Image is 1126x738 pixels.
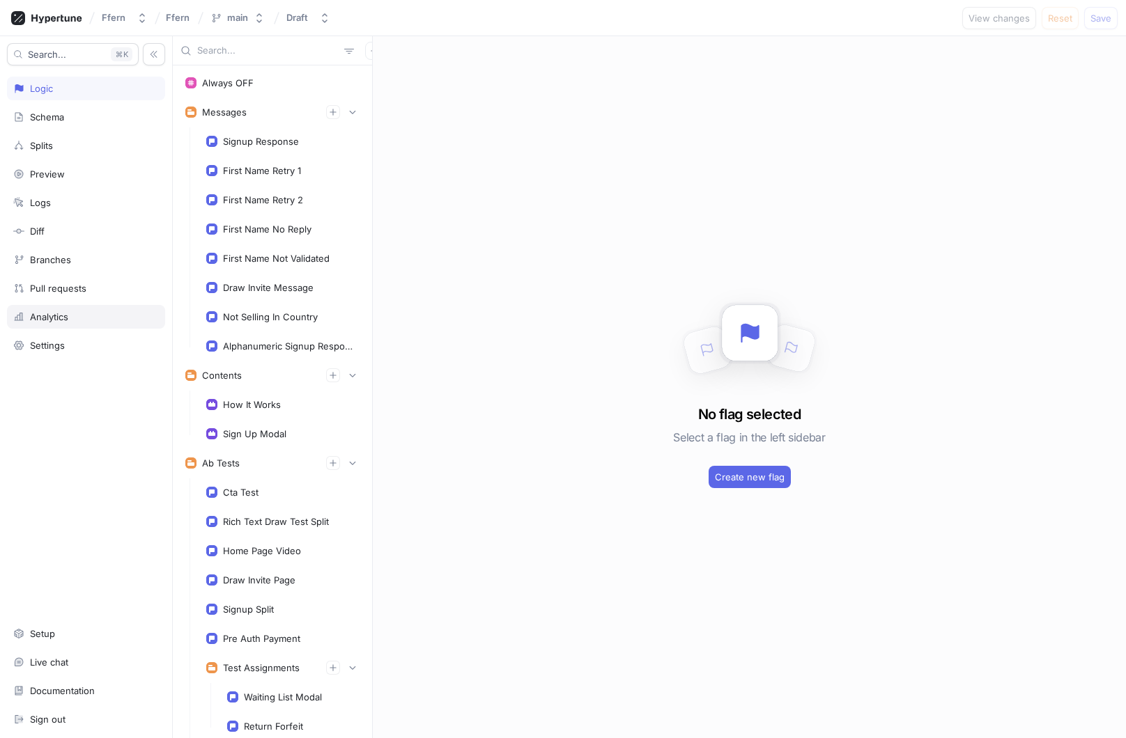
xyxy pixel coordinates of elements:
div: Pull requests [30,283,86,294]
h5: Select a flag in the left sidebar [673,425,825,450]
div: Messages [202,107,247,118]
span: Ffern [166,13,190,22]
div: Home Page Video [223,545,301,556]
div: Branches [30,254,71,265]
div: Waiting List Modal [244,691,322,702]
div: Signup Response [223,136,299,147]
div: Settings [30,340,65,351]
div: First Name Retry 1 [223,165,301,176]
div: Analytics [30,311,68,322]
div: Test Assignments [223,662,300,673]
input: Search... [197,44,339,58]
div: Splits [30,140,53,151]
div: main [227,12,248,24]
button: main [205,6,270,29]
div: Sign Up Modal [223,428,286,439]
div: Draw Invite Message [223,282,314,293]
button: Search...K [7,43,139,65]
div: Ffern [102,12,125,24]
div: First Name Not Validated [223,253,330,264]
div: Logs [30,197,51,208]
div: Signup Split [223,604,274,615]
div: Logic [30,83,53,94]
div: Ab Tests [202,457,240,469]
div: Sign out [30,714,65,725]
div: Documentation [30,685,95,696]
div: Diff [30,226,45,237]
div: Cta Test [223,487,259,498]
button: Reset [1042,7,1079,29]
div: Draw Invite Page [223,574,295,586]
div: Rich Text Draw Test Split [223,516,329,527]
button: Save [1084,7,1118,29]
span: Reset [1048,14,1072,22]
div: K [111,47,132,61]
span: Save [1090,14,1111,22]
div: First Name No Reply [223,223,311,235]
div: Contents [202,370,242,381]
div: Preview [30,168,65,180]
span: Create new flag [715,473,785,481]
button: View changes [962,7,1036,29]
div: Setup [30,628,55,639]
a: Documentation [7,679,165,702]
button: Create new flag [709,466,791,488]
div: First Name Retry 2 [223,194,303,205]
div: Pre Auth Payment [223,633,300,644]
span: View changes [969,14,1030,22]
div: Always OFF [202,77,254,88]
div: Not Selling In Country [223,311,318,322]
div: Live chat [30,657,68,668]
h3: No flag selected [698,404,801,425]
div: Alphanumeric Signup Response [223,340,354,352]
span: Search... [28,50,66,58]
div: Return Forfeit [244,721,303,732]
div: Schema [30,111,64,123]
button: Ffern [96,6,153,29]
div: How It Works [223,399,281,410]
button: Draft [281,6,336,29]
div: Draft [286,12,308,24]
